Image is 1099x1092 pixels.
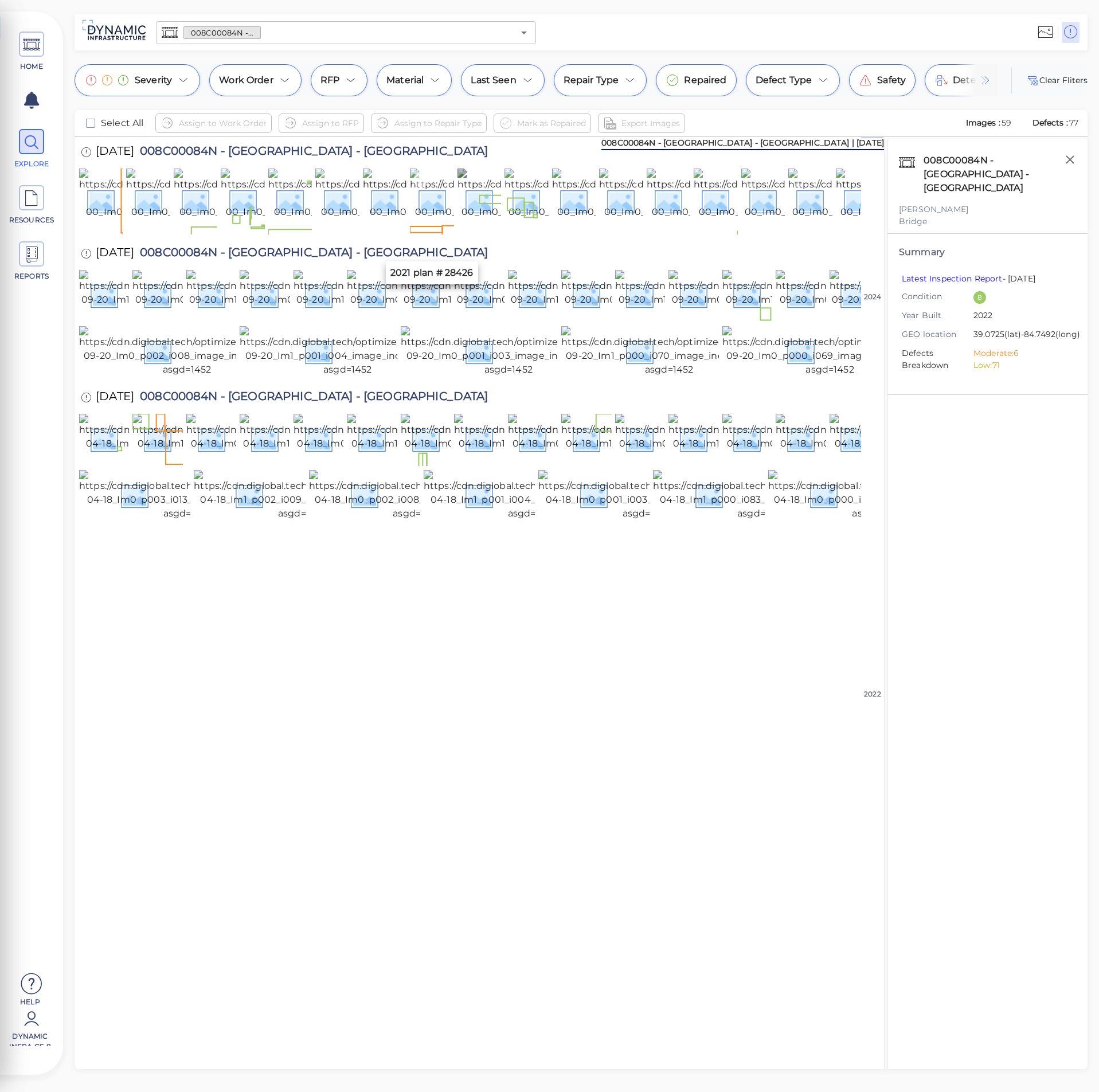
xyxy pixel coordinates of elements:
span: Deterioration [953,73,1015,87]
div: Summary [899,245,1076,259]
li: Low: 71 [973,359,1067,371]
span: 77 [1069,118,1078,128]
span: Year Built [902,310,973,322]
img: https://cdn.diglobal.tech/width210/1452/2022-09-20_Im1_p007_i034_image_index_2.png?asgd=1452 [294,270,504,320]
img: https://cdn.diglobal.tech/width210/1452/2022-09-20_Im1_p004_i018_image_index_2.png?asgd=1452 [615,270,826,320]
img: https://cdn.diglobal.tech/width210/1452/2022-09-20_Im1_p002_i009_image_index_2.png?asgd=1452 [830,270,1041,320]
img: https://cdn.diglobal.tech/width210/1452/2022-09-20_Im0_p004_i019_image_index_1.png?asgd=1452 [668,270,879,320]
img: https://cdn.diglobal.tech/optimized/1452/2022-09-20_Im0_p002_i008_image_index_1.png?asgd=1452 [79,326,295,377]
span: 008C00084N - [GEOGRAPHIC_DATA] - [GEOGRAPHIC_DATA] [134,390,488,406]
span: 008C00084N - [GEOGRAPHIC_DATA] - [GEOGRAPHIC_DATA] [134,145,488,161]
img: https://cdn.diglobal.tech/width210/1452/2024-09-13t00-00-00_Im0_p0011_i0033_image_index_1.png?asg... [363,169,575,233]
img: https://cdn.diglobal.tech/optimized/1452/2020-04-18_Im0_p003_i013_image_index_1.png?asgd=1452 [79,470,296,520]
img: https://cdn.diglobal.tech/optimized/1452/2022-09-20_Im0_p001_i003_image_index_1.png?asgd=1452 [401,326,616,377]
span: [DATE] [96,246,134,262]
div: 2022 [861,689,884,699]
span: Material [386,73,424,87]
div: 2024 [861,292,884,302]
img: https://cdn.diglobal.tech/width210/1452/2024-09-13t00-00-00_Im0_p0004_i0012_image_index_1.png?asg... [694,169,906,233]
span: 2022 [973,310,1067,323]
img: https://cdn.diglobal.tech/width210/1452/2022-09-20_Im0_p008_i038_image_index_1.png?asgd=1452 [240,270,451,320]
img: https://cdn.diglobal.tech/width210/1452/2022-09-20_Im0_p005_i023_image_index_1.png?asgd=1452 [561,270,772,320]
span: Select All [101,116,144,130]
span: 008C00084N - [GEOGRAPHIC_DATA] - [GEOGRAPHIC_DATA] [184,28,260,38]
a: Latest Inspection Report [902,273,1003,284]
img: https://cdn.diglobal.tech/width210/1452/2020-04-18_Im0_p011_i053_image_index_1.png?asgd=1452 [79,414,291,464]
img: https://cdn.diglobal.tech/width210/1452/2024-09-13t00-00-00_Im0_p0006_i0018_image_index_1.png?asg... [599,169,811,233]
img: https://cdn.diglobal.tech/width210/1452/2020-04-18_Im1_p006_i029_image_index_2.png?asgd=1452 [561,414,773,464]
img: https://cdn.diglobal.tech/width210/1452/2020-04-18_Im1_p009_i044_image_index_2.png?asgd=1452 [240,414,452,464]
span: Assign to Work Order [179,116,267,130]
span: Clear Fliters [1026,73,1088,87]
span: HOME [7,61,56,72]
span: Condition [902,291,973,303]
div: 8 [973,291,986,304]
span: Defects Breakdown [902,347,973,371]
img: https://cdn.diglobal.tech/width210/1452/2020-04-18_Im0_p007_i033_image_index_1.png?asgd=1452 [508,414,720,464]
img: https://cdn.diglobal.tech/width210/1452/2020-04-18_Im1_p010_i049_image_index_2.png?asgd=1452 [132,414,345,464]
span: Dynamic Infra CS-8 [6,1031,54,1046]
img: https://cdn.diglobal.tech/width210/1452/2020-04-18_Im1_p003_i014_image_index_2.png?asgd=1452 [830,414,1042,464]
span: [DATE] [96,145,134,161]
img: https://cdn.diglobal.tech/width210/1452/2020-04-18_Im0_p006_i028_image_index_1.png?asgd=1452 [615,414,827,464]
img: https://cdn.diglobal.tech/width210/1452/2022-09-20_Im0_p006_i028_image_index_1.png?asgd=1452 [454,270,665,320]
span: Images : [965,118,1002,128]
span: 59 [1002,118,1011,128]
span: Help [6,997,54,1006]
img: https://cdn.diglobal.tech/width210/1452/2024-09-13t00-00-00_Im0_p0003_i0009_image_index_1.png?asg... [741,169,953,233]
img: https://cdn.diglobal.tech/width210/1452/2024-09-13t00-00-00_Im0_p0009_i0027_image_index_1.png?asg... [457,169,670,233]
img: https://cdn.diglobal.tech/optimized/1452/2020-04-18_Im1_p001_i004_image_index_2.png?asgd=1452 [424,470,640,520]
img: https://cdn.diglobal.tech/width210/1452/2020-04-18_Im0_p008_i038_image_index_1.png?asgd=1452 [401,414,613,464]
img: https://cdn.diglobal.tech/width210/1452/2022-09-20_Im1_p008_i039_image_index_2.png?asgd=1452 [186,270,397,320]
img: https://cdn.diglobal.tech/optimized/1452/2020-04-18_Im1_p000_i083_image_index_2.png?asgd=1452 [653,470,870,520]
div: [PERSON_NAME] [899,203,1076,216]
img: https://cdn.diglobal.tech/width210/1452/2020-04-18_Im0_p004_i019_image_index_1.png?asgd=1452 [776,414,988,464]
img: https://cdn.diglobal.tech/optimized/1452/2020-04-18_Im1_p002_i009_image_index_2.png?asgd=1452 [194,470,410,520]
img: https://cdn.diglobal.tech/width210/1452/2022-09-20_Im0_p003_i013_image_index_1.png?asgd=1452 [776,270,987,320]
img: container_overflow_arrow_end [979,73,992,87]
img: https://cdn.diglobal.tech/width210/1452/2024-09-13t00-00-00_Im0_p0010_i0030_image_index_1.png?asg... [410,169,622,233]
img: https://cdn.diglobal.tech/width210/1452/2024-09-13t00-00-00_Im0_p0012_i0036_image_index_1.png?asg... [315,169,527,233]
img: small_overflow_gradient_end [955,64,998,96]
span: Repair Type [564,73,619,87]
span: REPORTS [7,271,56,281]
img: https://cdn.diglobal.tech/width210/1452/2024-09-13t00-00-00_Im0_p0005_i0015_image_index_1.png?asg... [647,169,859,233]
span: Defects : [1031,118,1069,128]
img: https://cdn.diglobal.tech/width210/1452/2020-04-18_Im0_p010_i048_image_index_1.png?asgd=1452 [186,414,398,464]
span: RESOURCES [7,215,56,225]
img: https://cdn.diglobal.tech/width210/1452/2024-09-13t00-00-00_Im0_p0001_i0003_image_index_1.png?asg... [836,169,1048,233]
img: https://cdn.diglobal.tech/optimized/1452/2022-09-20_Im1_p000_i070_image_index_2.png?asgd=1452 [561,326,777,377]
img: https://cdn.diglobal.tech/width210/1452/2022-09-20_Im1_p006_i029_image_index_2.png?asgd=1452 [401,270,612,320]
img: https://cdn.diglobal.tech/width210/1452/2020-04-18_Im0_p005_i023_image_index_1.png?asgd=1452 [722,414,934,464]
div: Bridge [899,216,1076,228]
img: https://cdn.diglobal.tech/width210/1452/2022-09-20_Im1_p009_i044_image_index_2.png?asgd=1452 [79,270,290,320]
img: https://cdn.diglobal.tech/width210/1452/2020-04-18_Im1_p007_i034_image_index_2.png?asgd=1452 [454,414,666,464]
span: Mark as Repaired [517,116,586,130]
img: https://cdn.diglobal.tech/width210/1452/2024-09-13t00-00-00_Im0_p0002_i0006_image_index_1.png?asg... [788,169,1000,233]
img: https://cdn.diglobal.tech/width210/1452/2024-09-13t00-00-00_Im0_p0008_i0024_image_index_1.png?asg... [504,169,717,233]
span: - [DATE] [902,273,1035,284]
span: Assign to Repair Type [394,116,482,130]
img: https://cdn.diglobal.tech/optimized/1452/2020-04-18_Im0_p001_i003_image_index_1.png?asgd=1452 [538,470,755,520]
li: Moderate: 6 [973,347,1067,359]
img: https://cdn.diglobal.tech/optimized/1452/2022-09-20_Im0_p000_i069_image_index_1.png?asgd=1452 [722,326,938,377]
img: https://cdn.diglobal.tech/width210/1452/2022-09-20_Im1_p005_i024_image_index_2.png?asgd=1452 [508,270,719,320]
span: Safety [877,73,906,87]
img: https://cdn.diglobal.tech/width210/1452/2020-04-18_Im0_p009_i043_image_index_1.png?asgd=1452 [294,414,506,464]
iframe: Chat [1050,1040,1090,1083]
div: 008C00084N - [GEOGRAPHIC_DATA] - [GEOGRAPHIC_DATA] [921,151,1076,198]
img: https://cdn.diglobal.tech/width210/1452/2024-09-13t00-00-00_Im0_p0015_i0045_image_index_1.png?asg... [174,169,386,233]
span: Defect Type [756,73,812,87]
span: 008C00084N - [GEOGRAPHIC_DATA] - [GEOGRAPHIC_DATA] [134,246,488,262]
img: https://cdn.diglobal.tech/optimized/1452/2020-04-18_Im0_p000_i082_image_index_1.png?asgd=1452 [768,470,985,520]
img: https://cdn.diglobal.tech/optimized/1452/2020-04-18_Im0_p002_i008_image_index_1.png?asgd=1452 [309,470,526,520]
img: https://cdn.diglobal.tech/width210/1452/2024-09-13t00-00-00_Im0_p0014_i0042_image_index_1.png?asg... [221,169,433,233]
img: https://cdn.diglobal.tech/width210/1452/2020-04-18_Im1_p005_i024_image_index_2.png?asgd=1452 [668,414,881,464]
img: https://cdn.diglobal.tech/width210/1452/2024-09-13t00-00-00_Im0_p0013_i0039_image_index_1.png?asg... [268,169,480,233]
span: Repaired [684,73,726,87]
span: GEO location [902,328,973,340]
span: Assign to RFP [302,116,359,130]
span: [DATE] [96,390,134,406]
img: https://cdn.diglobal.tech/width210/1452/2024-09-13t00-00-00_Im0_p0017_i0051_image_index_1.png?asg... [79,169,291,233]
span: Work Order [219,73,273,87]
